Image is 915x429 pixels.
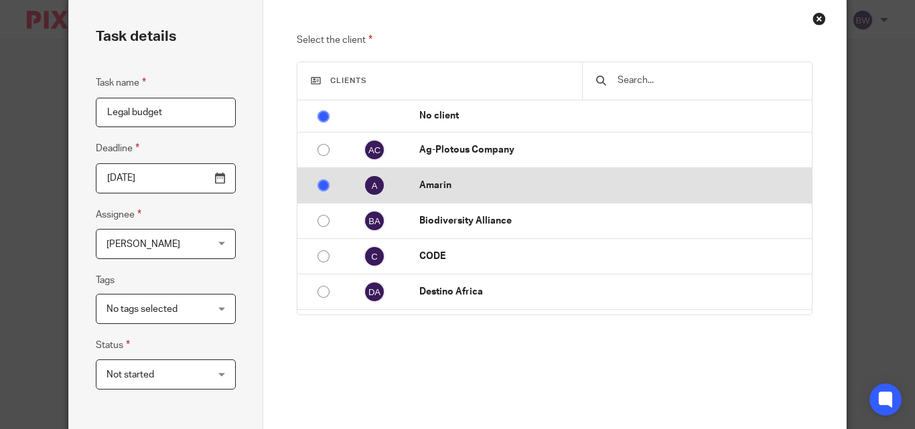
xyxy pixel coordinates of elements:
[96,274,115,287] label: Tags
[96,98,236,128] input: Task name
[364,139,385,161] img: svg%3E
[419,285,805,298] p: Destino Africa
[419,214,805,228] p: Biodiversity Alliance
[96,207,141,222] label: Assignee
[419,179,805,192] p: Amarin
[419,143,805,157] p: Ag-Plotous Company
[616,73,798,88] input: Search...
[96,141,139,156] label: Deadline
[419,250,805,263] p: CODE
[107,305,178,314] span: No tags selected
[96,25,176,48] h2: Task details
[96,75,146,90] label: Task name
[364,175,385,196] img: svg%3E
[813,12,826,25] div: Close this dialog window
[107,240,180,249] span: [PERSON_NAME]
[96,163,236,193] input: Use the arrow keys to pick a date
[419,109,805,122] p: No client
[107,370,154,379] span: Not started
[364,210,385,232] img: svg%3E
[297,32,812,48] p: Select the client
[364,246,385,267] img: svg%3E
[96,337,130,353] label: Status
[330,77,367,84] span: Clients
[364,281,385,303] img: svg%3E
